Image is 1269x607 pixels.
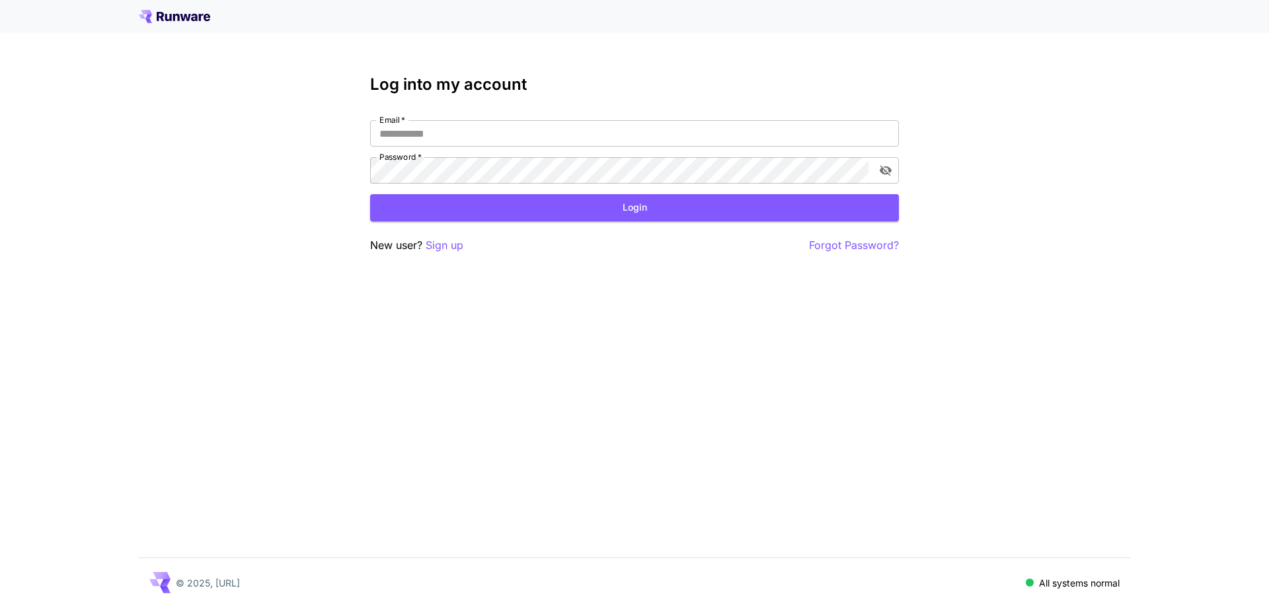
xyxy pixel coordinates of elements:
button: toggle password visibility [874,159,898,182]
label: Email [379,114,405,125]
h3: Log into my account [370,75,899,94]
button: Sign up [426,237,463,254]
p: All systems normal [1039,576,1120,590]
button: Forgot Password? [809,237,899,254]
button: Login [370,194,899,221]
label: Password [379,151,422,162]
p: © 2025, [URL] [176,576,240,590]
p: New user? [370,237,463,254]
